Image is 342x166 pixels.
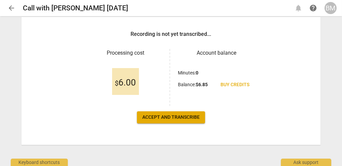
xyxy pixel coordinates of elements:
span: arrow_back [7,4,15,12]
h3: Recording is not yet transcribed... [131,30,211,38]
p: Minutes : [178,69,199,76]
span: help [309,4,317,12]
b: $ 6.85 [196,82,208,87]
h3: Account balance [178,49,255,57]
span: Buy credits [221,81,250,88]
b: 0 [196,70,199,75]
span: $ [115,79,119,87]
p: Balance : [178,81,208,88]
span: 6.00 [115,78,136,88]
span: Accept and transcribe [142,114,200,121]
a: Buy credits [215,79,255,91]
a: Help [307,2,319,14]
button: BM [325,2,337,14]
h3: Processing cost [87,49,164,57]
div: Ask support [281,159,331,166]
h2: Call with [PERSON_NAME] [DATE] [23,4,128,12]
div: Keyboard shortcuts [11,159,68,166]
button: Accept and transcribe [137,111,205,123]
